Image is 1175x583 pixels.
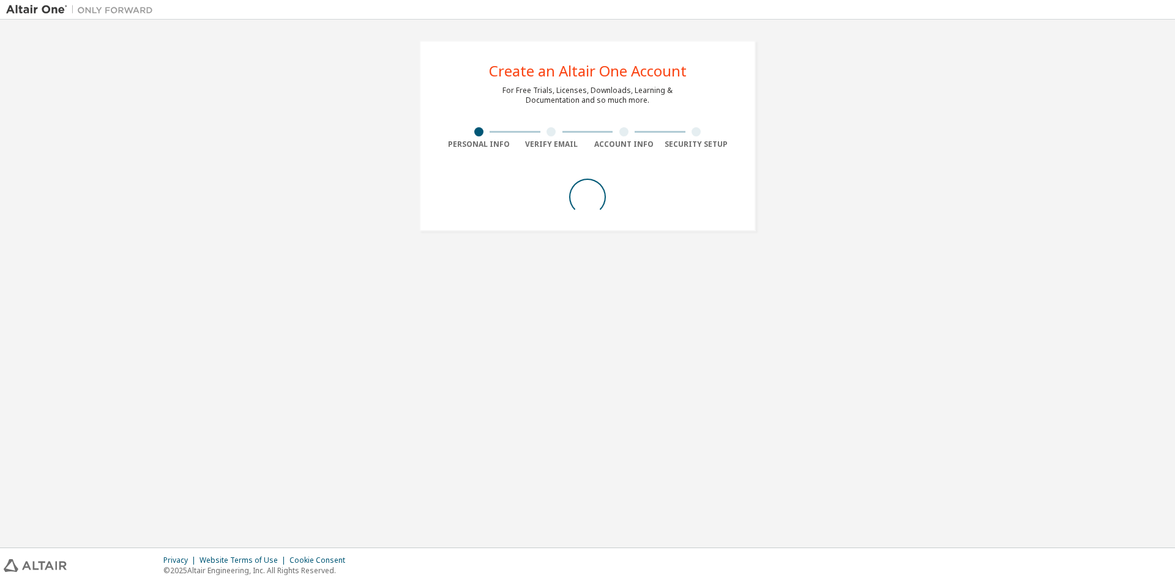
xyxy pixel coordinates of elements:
[163,565,352,576] p: © 2025 Altair Engineering, Inc. All Rights Reserved.
[442,139,515,149] div: Personal Info
[4,559,67,572] img: altair_logo.svg
[6,4,159,16] img: Altair One
[660,139,733,149] div: Security Setup
[515,139,588,149] div: Verify Email
[200,555,289,565] div: Website Terms of Use
[489,64,687,78] div: Create an Altair One Account
[587,139,660,149] div: Account Info
[289,555,352,565] div: Cookie Consent
[163,555,200,565] div: Privacy
[502,86,673,105] div: For Free Trials, Licenses, Downloads, Learning & Documentation and so much more.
